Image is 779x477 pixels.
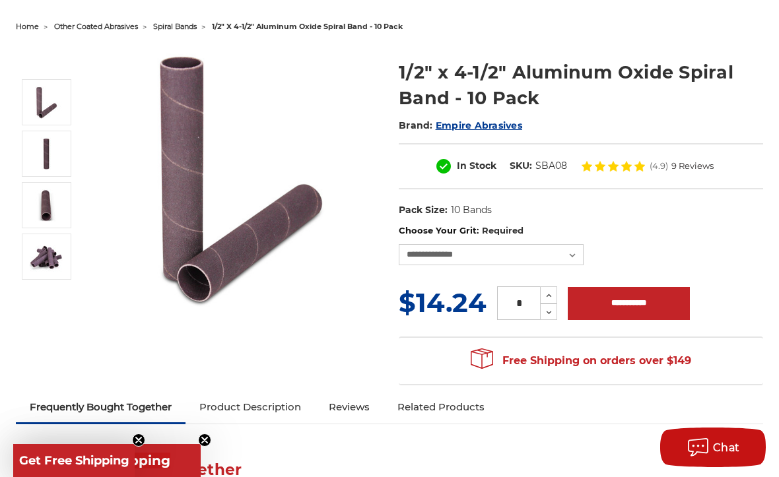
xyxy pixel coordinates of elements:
[399,286,487,319] span: $14.24
[13,444,201,477] div: Get Free ShippingClose teaser
[315,393,384,422] a: Reviews
[30,86,63,119] img: 1/2" x 4-1/2" Spiral Bands Aluminum Oxide
[510,159,532,173] dt: SKU:
[471,348,691,374] span: Free Shipping on orders over $149
[19,453,129,468] span: Get Free Shipping
[212,22,403,31] span: 1/2" x 4-1/2" aluminum oxide spiral band - 10 pack
[399,224,763,238] label: Choose Your Grit:
[132,433,145,447] button: Close teaser
[13,444,135,477] div: Get Free ShippingClose teaser
[107,46,371,309] img: 1/2" x 4-1/2" Spiral Bands Aluminum Oxide
[671,162,714,170] span: 9 Reviews
[399,59,763,111] h1: 1/2" x 4-1/2" Aluminum Oxide Spiral Band - 10 Pack
[399,203,448,217] dt: Pack Size:
[30,137,63,170] img: 1/2" x 4-1/2" Spiral Bands AOX
[30,189,63,222] img: 1/2" x 4-1/2" Aluminum Oxide Spiral Bands
[186,393,315,422] a: Product Description
[16,393,186,422] a: Frequently Bought Together
[451,203,492,217] dd: 10 Bands
[198,433,211,447] button: Close teaser
[399,119,433,131] span: Brand:
[713,441,740,454] span: Chat
[660,428,766,467] button: Chat
[16,22,39,31] a: home
[535,159,567,173] dd: SBA08
[384,393,498,422] a: Related Products
[650,162,668,170] span: (4.9)
[457,160,496,172] span: In Stock
[30,240,63,273] img: 1/2" x 4-1/2" AOX Spiral Bands
[482,225,524,236] small: Required
[436,119,522,131] a: Empire Abrasives
[153,22,197,31] a: spiral bands
[54,22,138,31] a: other coated abrasives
